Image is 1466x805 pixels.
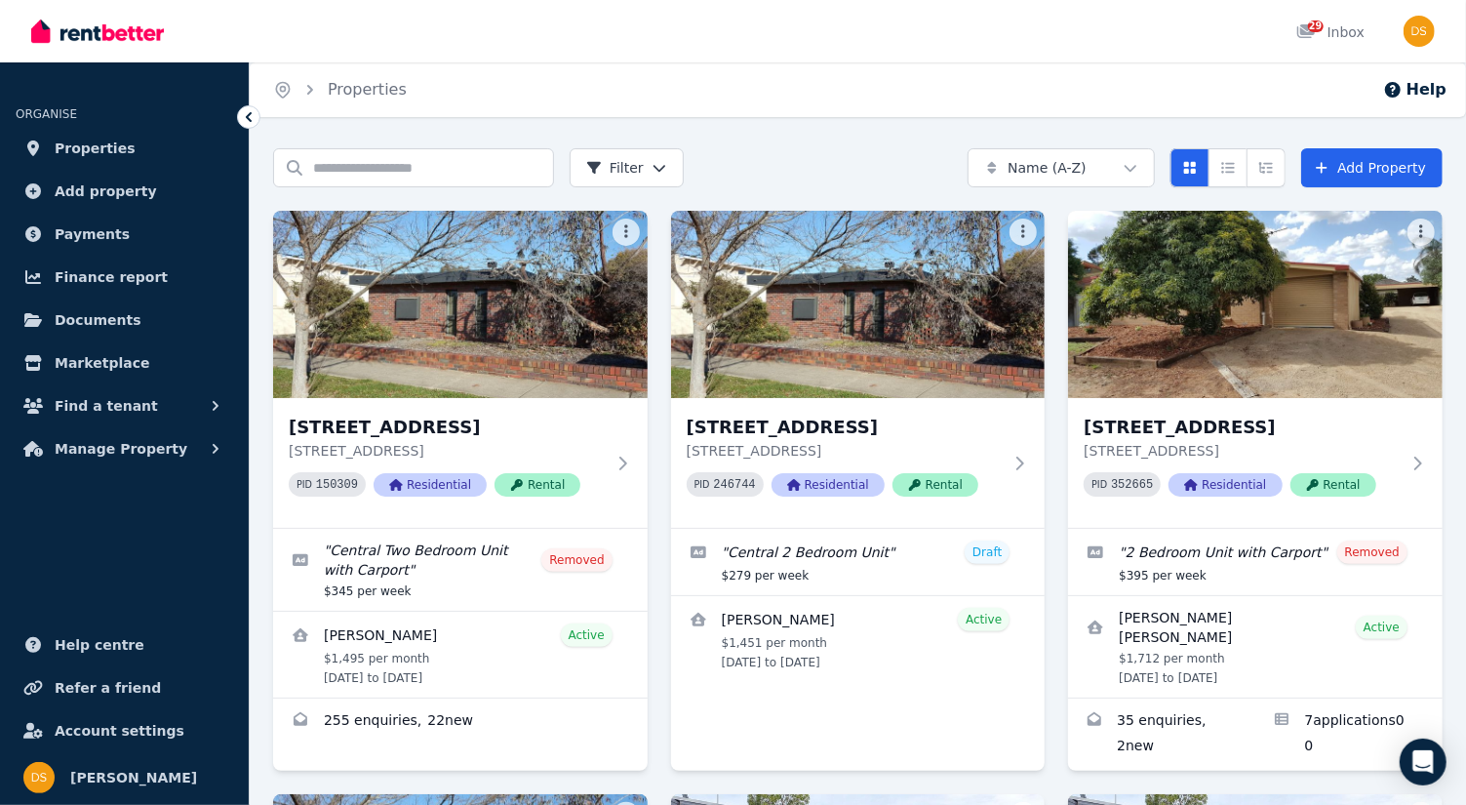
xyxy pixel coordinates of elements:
img: Donna Stone [1404,16,1435,47]
span: Marketplace [55,351,149,375]
span: Help centre [55,633,144,657]
span: Residential [1169,473,1282,497]
span: Rental [892,473,978,497]
a: 2/61 Balaclava Rd, Shepparton[STREET_ADDRESS][STREET_ADDRESS]PID 352665ResidentialRental [1068,211,1443,528]
a: View details for Benjamin Shillingford [273,612,648,698]
a: Edit listing: Central 2 Bedroom Unit [671,529,1046,595]
img: 2/16 Marungi Street, Shepparton [671,211,1046,398]
span: Rental [1290,473,1376,497]
div: Open Intercom Messenger [1400,739,1446,785]
p: [STREET_ADDRESS] [687,441,1003,461]
a: Account settings [16,711,233,750]
nav: Breadcrumb [250,62,430,117]
h3: [STREET_ADDRESS] [687,414,1003,441]
small: PID [1091,479,1107,490]
button: Filter [570,148,684,187]
span: Residential [374,473,487,497]
a: Properties [16,129,233,168]
a: Documents [16,301,233,340]
a: Payments [16,215,233,254]
a: Marketplace [16,343,233,382]
small: PID [297,479,312,490]
span: Payments [55,222,130,246]
span: ORGANISE [16,107,77,121]
h3: [STREET_ADDRESS] [1084,414,1400,441]
img: 1/16 Marungi St, Shepparton [273,211,648,398]
div: View options [1170,148,1286,187]
a: 2/16 Marungi Street, Shepparton[STREET_ADDRESS][STREET_ADDRESS]PID 246744ResidentialRental [671,211,1046,528]
span: [PERSON_NAME] [70,766,197,789]
a: View details for Brendon Lewis [671,596,1046,682]
a: Add property [16,172,233,211]
div: Inbox [1296,22,1365,42]
a: Enquiries for 1/16 Marungi St, Shepparton [273,699,648,745]
button: Compact list view [1208,148,1248,187]
small: PID [694,479,710,490]
span: Rental [495,473,580,497]
span: Refer a friend [55,676,161,700]
a: 1/16 Marungi St, Shepparton[STREET_ADDRESS][STREET_ADDRESS]PID 150309ResidentialRental [273,211,648,528]
code: 150309 [316,478,358,492]
button: More options [613,219,640,246]
a: Edit listing: Central Two Bedroom Unit with Carport [273,529,648,611]
img: Donna Stone [23,762,55,793]
button: Expanded list view [1247,148,1286,187]
a: Edit listing: 2 Bedroom Unit with Carport [1068,529,1443,595]
button: Find a tenant [16,386,233,425]
h3: [STREET_ADDRESS] [289,414,605,441]
code: 246744 [714,478,756,492]
span: 29 [1308,20,1324,32]
span: Account settings [55,719,184,743]
span: Manage Property [55,437,187,461]
a: Enquiries for 2/61 Balaclava Rd, Shepparton [1068,699,1255,771]
p: [STREET_ADDRESS] [289,441,605,461]
span: Name (A-Z) [1008,158,1087,178]
button: Manage Property [16,429,233,468]
span: Find a tenant [55,394,158,418]
p: [STREET_ADDRESS] [1084,441,1400,461]
img: 2/61 Balaclava Rd, Shepparton [1068,211,1443,398]
span: Add property [55,180,157,203]
button: More options [1010,219,1037,246]
button: Name (A-Z) [968,148,1155,187]
span: Filter [586,158,644,178]
a: Finance report [16,258,233,297]
a: Applications for 2/61 Balaclava Rd, Shepparton [1255,699,1443,771]
a: Properties [328,80,407,99]
a: View details for Jackson Woosnam [1068,596,1443,698]
code: 352665 [1111,478,1153,492]
img: RentBetter [31,17,164,46]
span: Residential [772,473,885,497]
button: More options [1407,219,1435,246]
span: Finance report [55,265,168,289]
button: Card view [1170,148,1209,187]
a: Help centre [16,625,233,664]
span: Properties [55,137,136,160]
a: Add Property [1301,148,1443,187]
a: Refer a friend [16,668,233,707]
span: Documents [55,308,141,332]
button: Help [1383,78,1446,101]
